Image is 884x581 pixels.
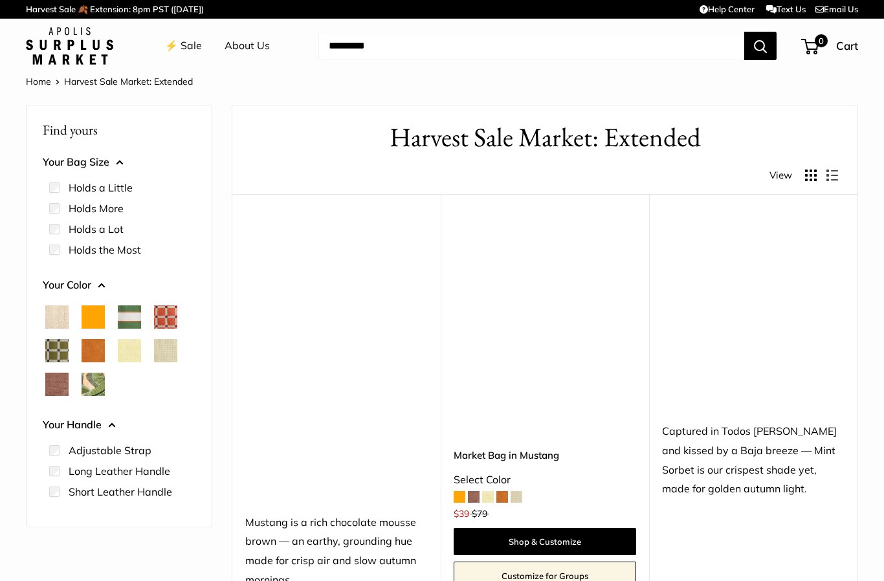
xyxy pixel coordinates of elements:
a: Market Bag in MustangMarket Bag in Mustang [454,226,636,409]
span: $79 [472,508,487,520]
button: Taupe [118,373,141,396]
a: Market Bag in Mustang [454,448,636,463]
button: Your Color [43,276,195,295]
a: Home [26,76,51,87]
div: Select Color [454,470,636,490]
img: Apolis: Surplus Market [26,27,113,65]
p: Find yours [43,117,195,142]
button: Display products as list [826,170,838,181]
span: Cart [836,39,858,52]
span: Harvest Sale Market: Extended [64,76,193,87]
button: Palm Leaf [82,373,105,396]
label: Holds More [69,201,124,216]
label: Adjustable Strap [69,443,151,458]
a: ⚡️ Sale [165,36,202,56]
a: Shop & Customize [454,528,636,555]
a: Help Center [700,4,755,14]
div: Captured in Todos [PERSON_NAME] and kissed by a Baja breeze — Mint Sorbet is our crispest shade y... [662,422,845,499]
button: Your Handle [43,415,195,435]
label: Holds a Little [69,180,133,195]
a: About Us [225,36,270,56]
button: Court Green [118,305,141,329]
button: Search [744,32,777,60]
a: Text Us [766,4,806,14]
h1: Harvest Sale Market: Extended [252,118,838,157]
label: Holds the Most [69,242,141,258]
button: Mint Sorbet [154,339,177,362]
nav: Breadcrumb [26,73,193,90]
span: $39 [454,508,469,520]
button: Chenille Window Brick [154,305,177,329]
button: Chenille Window Sage [45,339,69,362]
a: Email Us [815,4,858,14]
label: Holds a Lot [69,221,124,237]
button: Display products as grid [805,170,817,181]
button: Natural [45,305,69,329]
button: Mustang [45,373,69,396]
a: 0 Cart [802,36,858,56]
button: Daisy [118,339,141,362]
span: 0 [815,34,828,47]
span: View [769,166,792,184]
button: Your Bag Size [43,153,195,172]
button: Cognac [82,339,105,362]
label: Short Leather Handle [69,484,172,499]
input: Search... [318,32,744,60]
label: Long Leather Handle [69,463,170,479]
button: Orange [82,305,105,329]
